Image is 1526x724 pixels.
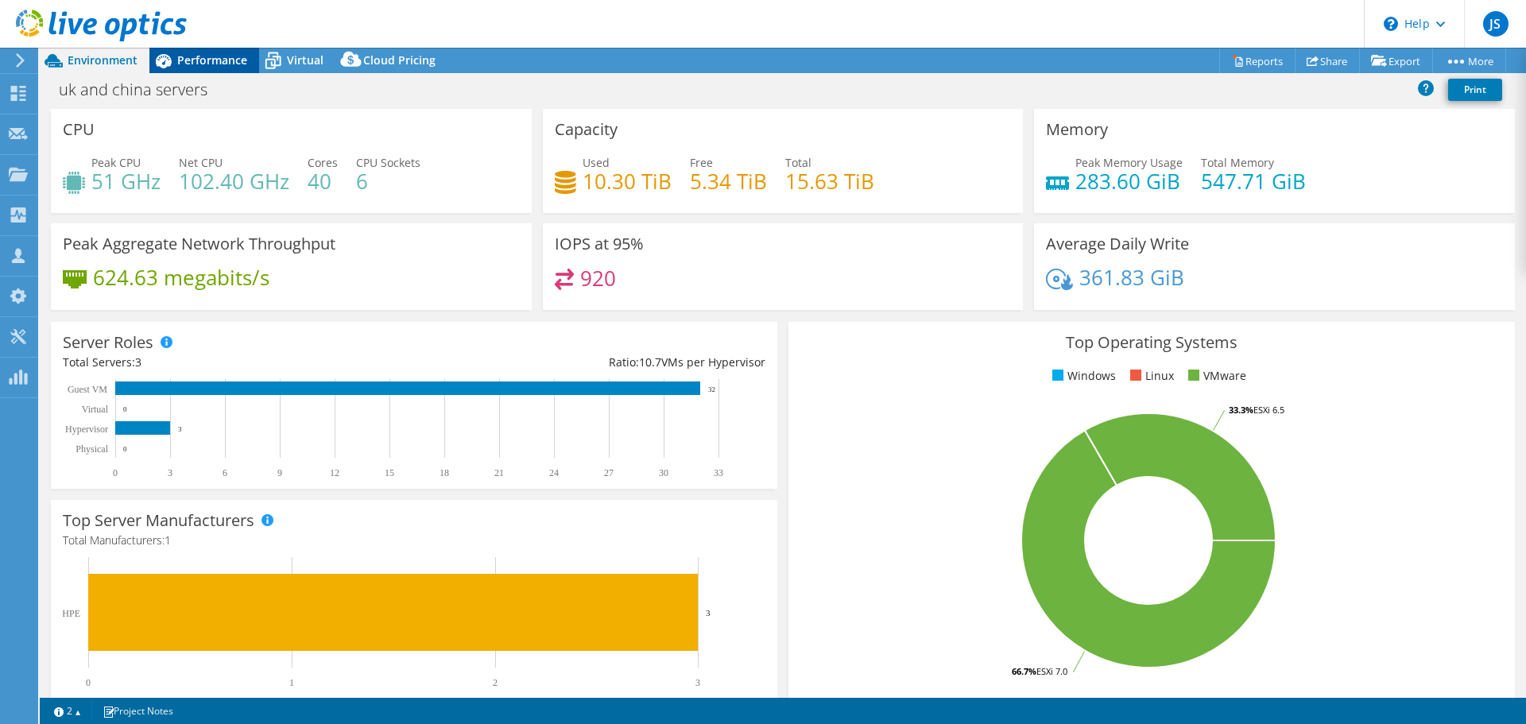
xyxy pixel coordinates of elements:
[123,445,127,453] text: 0
[549,467,559,478] text: 24
[287,52,323,68] span: Virtual
[1201,172,1306,190] h4: 547.71 GiB
[179,172,289,190] h4: 102.40 GHz
[168,467,172,478] text: 3
[1036,665,1067,677] tspan: ESXi 7.0
[1184,367,1246,385] li: VMware
[440,467,449,478] text: 18
[708,385,715,393] text: 32
[1432,48,1506,73] a: More
[1359,48,1433,73] a: Export
[330,467,339,478] text: 12
[63,121,95,138] h3: CPU
[1046,121,1108,138] h3: Memory
[1295,48,1360,73] a: Share
[695,677,700,688] text: 3
[356,155,420,170] span: CPU Sockets
[1126,367,1174,385] li: Linux
[639,354,661,370] span: 10.7
[690,172,767,190] h4: 5.34 TiB
[289,677,294,688] text: 1
[277,467,282,478] text: 9
[179,155,223,170] span: Net CPU
[604,467,614,478] text: 27
[308,155,338,170] span: Cores
[714,467,723,478] text: 33
[63,532,765,549] h4: Total Manufacturers:
[555,235,644,253] h3: IOPS at 95%
[1448,79,1502,101] a: Print
[86,677,91,688] text: 0
[580,269,616,287] h4: 920
[659,467,668,478] text: 30
[385,467,394,478] text: 15
[583,155,610,170] span: Used
[583,172,672,190] h4: 10.30 TiB
[494,467,504,478] text: 21
[123,405,127,413] text: 0
[223,467,227,478] text: 6
[63,334,153,351] h3: Server Roles
[135,354,141,370] span: 3
[1079,269,1184,286] h4: 361.83 GiB
[1384,17,1398,31] svg: \n
[68,384,107,395] text: Guest VM
[363,52,436,68] span: Cloud Pricing
[1219,48,1296,73] a: Reports
[414,354,765,371] div: Ratio: VMs per Hypervisor
[1075,172,1183,190] h4: 283.60 GiB
[91,155,141,170] span: Peak CPU
[91,701,184,721] a: Project Notes
[785,172,874,190] h4: 15.63 TiB
[1046,235,1189,253] h3: Average Daily Write
[62,608,80,619] text: HPE
[91,172,161,190] h4: 51 GHz
[785,155,811,170] span: Total
[76,443,108,455] text: Physical
[800,334,1503,351] h3: Top Operating Systems
[63,354,414,371] div: Total Servers:
[63,235,335,253] h3: Peak Aggregate Network Throughput
[63,512,254,529] h3: Top Server Manufacturers
[706,608,711,618] text: 3
[1229,404,1253,416] tspan: 33.3%
[52,81,232,99] h1: uk and china servers
[555,121,618,138] h3: Capacity
[82,404,109,415] text: Virtual
[65,424,108,435] text: Hypervisor
[493,677,498,688] text: 2
[93,269,269,286] h4: 624.63 megabits/s
[113,467,118,478] text: 0
[356,172,420,190] h4: 6
[308,172,338,190] h4: 40
[178,425,182,433] text: 3
[1253,404,1284,416] tspan: ESXi 6.5
[177,52,247,68] span: Performance
[1075,155,1183,170] span: Peak Memory Usage
[43,701,92,721] a: 2
[165,532,171,548] span: 1
[690,155,713,170] span: Free
[1012,665,1036,677] tspan: 66.7%
[1483,11,1509,37] span: JS
[68,52,137,68] span: Environment
[1048,367,1116,385] li: Windows
[1201,155,1274,170] span: Total Memory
